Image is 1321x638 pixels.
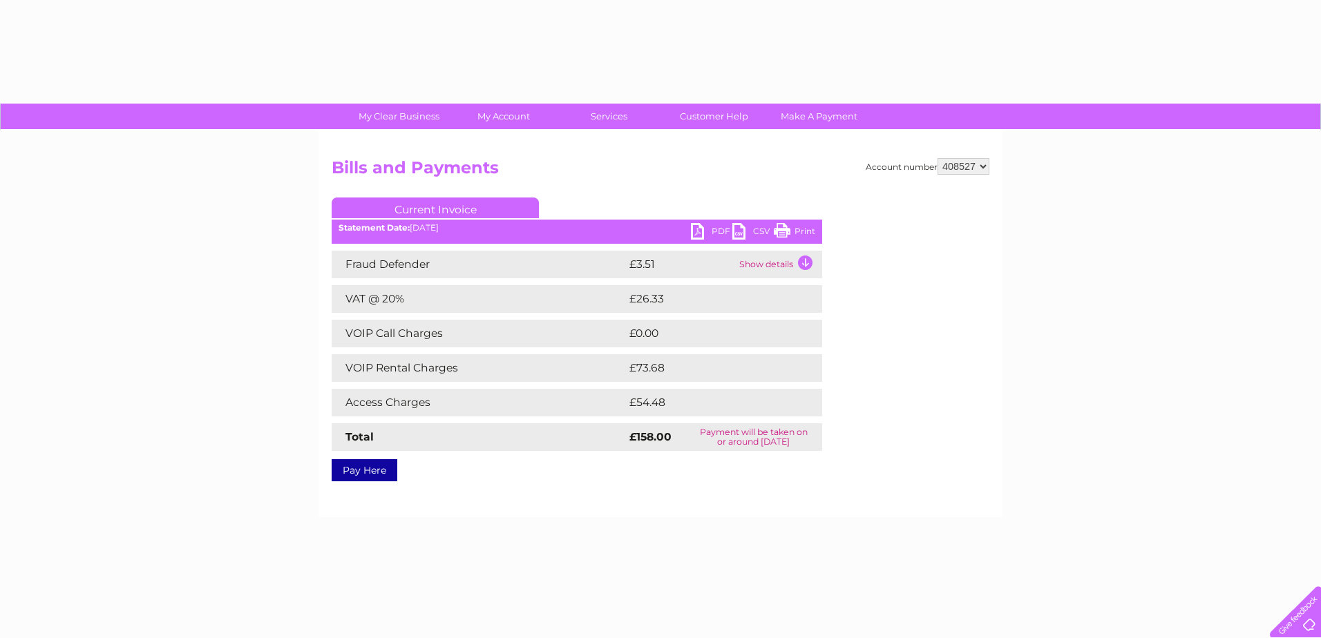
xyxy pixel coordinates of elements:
[732,223,774,243] a: CSV
[342,104,456,129] a: My Clear Business
[332,251,626,278] td: Fraud Defender
[332,354,626,382] td: VOIP Rental Charges
[332,320,626,347] td: VOIP Call Charges
[626,354,795,382] td: £73.68
[345,430,374,443] strong: Total
[332,223,822,233] div: [DATE]
[332,285,626,313] td: VAT @ 20%
[736,251,822,278] td: Show details
[762,104,876,129] a: Make A Payment
[626,389,795,416] td: £54.48
[626,320,790,347] td: £0.00
[657,104,771,129] a: Customer Help
[685,423,822,451] td: Payment will be taken on or around [DATE]
[866,158,989,175] div: Account number
[552,104,666,129] a: Services
[332,459,397,481] a: Pay Here
[339,222,410,233] b: Statement Date:
[774,223,815,243] a: Print
[626,251,736,278] td: £3.51
[691,223,732,243] a: PDF
[626,285,794,313] td: £26.33
[332,389,626,416] td: Access Charges
[629,430,672,443] strong: £158.00
[332,158,989,184] h2: Bills and Payments
[447,104,561,129] a: My Account
[332,197,539,218] a: Current Invoice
